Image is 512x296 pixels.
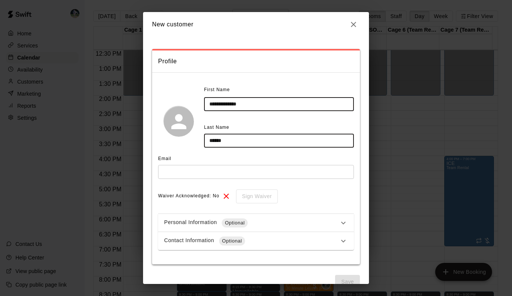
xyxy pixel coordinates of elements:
div: Contact InformationOptional [158,232,354,250]
div: Personal InformationOptional [158,214,354,232]
span: Email [158,156,171,161]
span: Profile [158,56,354,66]
span: Waiver Acknowledged: No [158,190,219,202]
span: First Name [204,84,230,96]
div: Personal Information [164,218,339,227]
span: Optional [222,219,248,227]
h6: New customer [152,20,194,29]
span: Last Name [204,125,229,130]
div: Contact Information [164,236,339,246]
div: To sign waivers in admin, this feature must be enabled in general settings [231,189,278,203]
span: Optional [219,237,245,245]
